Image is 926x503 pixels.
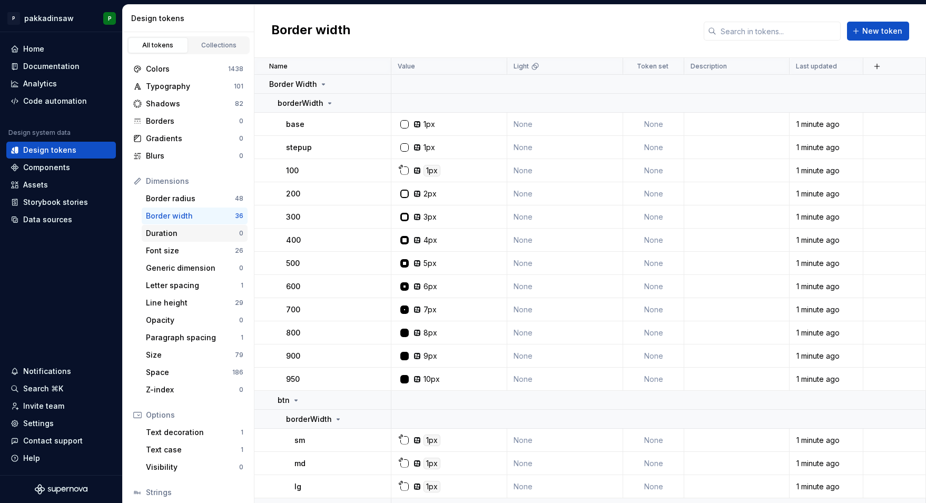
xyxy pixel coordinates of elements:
[623,159,684,182] td: None
[142,459,248,476] a: Visibility0
[423,281,437,292] div: 6px
[286,165,299,176] p: 100
[423,458,440,469] div: 1px
[271,22,351,41] h2: Border width
[239,463,243,471] div: 0
[24,13,74,24] div: pakkadinsaw
[142,441,248,458] a: Text case1
[142,381,248,398] a: Z-index0
[142,277,248,294] a: Letter spacing1
[235,299,243,307] div: 29
[129,95,248,112] a: Shadows82
[6,58,116,75] a: Documentation
[507,252,623,275] td: None
[6,380,116,397] button: Search ⌘K
[269,62,288,71] p: Name
[23,383,63,394] div: Search ⌘K
[398,62,415,71] p: Value
[6,176,116,193] a: Assets
[790,258,862,269] div: 1 minute ago
[142,329,248,346] a: Paragraph spacing1
[23,162,70,173] div: Components
[129,130,248,147] a: Gradients0
[423,328,437,338] div: 8px
[294,481,301,492] p: lg
[286,414,332,425] p: borderWidth
[507,136,623,159] td: None
[142,242,248,259] a: Font size26
[507,229,623,252] td: None
[790,142,862,153] div: 1 minute ago
[142,347,248,363] a: Size79
[790,189,862,199] div: 1 minute ago
[790,435,862,446] div: 1 minute ago
[514,62,529,71] p: Light
[142,260,248,277] a: Generic dimension0
[507,344,623,368] td: None
[146,315,239,326] div: Opacity
[790,374,862,384] div: 1 minute ago
[193,41,245,50] div: Collections
[146,298,235,308] div: Line height
[129,147,248,164] a: Blurs0
[790,481,862,492] div: 1 minute ago
[269,79,317,90] p: Border Width
[423,351,437,361] div: 9px
[790,119,862,130] div: 1 minute ago
[23,44,44,54] div: Home
[234,82,243,91] div: 101
[6,398,116,415] a: Invite team
[507,429,623,452] td: None
[623,275,684,298] td: None
[142,294,248,311] a: Line height29
[235,194,243,203] div: 48
[6,211,116,228] a: Data sources
[146,81,234,92] div: Typography
[235,351,243,359] div: 79
[241,428,243,437] div: 1
[507,452,623,475] td: None
[8,129,71,137] div: Design system data
[6,93,116,110] a: Code automation
[286,258,300,269] p: 500
[146,98,235,109] div: Shadows
[23,78,57,89] div: Analytics
[7,12,20,25] div: P
[286,281,300,292] p: 600
[623,368,684,391] td: None
[132,41,184,50] div: All tokens
[142,424,248,441] a: Text decoration1
[146,193,235,204] div: Border radius
[623,182,684,205] td: None
[129,78,248,95] a: Typography101
[294,458,306,469] p: md
[146,462,239,472] div: Visibility
[423,142,435,153] div: 1px
[2,7,120,29] button: PpakkadinsawP
[239,134,243,143] div: 0
[6,450,116,467] button: Help
[6,159,116,176] a: Components
[146,228,239,239] div: Duration
[23,418,54,429] div: Settings
[129,113,248,130] a: Borders0
[286,328,300,338] p: 800
[286,304,300,315] p: 700
[146,487,243,498] div: Strings
[847,22,909,41] button: New token
[6,41,116,57] a: Home
[142,312,248,329] a: Opacity0
[623,229,684,252] td: None
[790,235,862,245] div: 1 minute ago
[507,205,623,229] td: None
[423,235,437,245] div: 4px
[235,246,243,255] div: 26
[23,61,80,72] div: Documentation
[146,151,239,161] div: Blurs
[241,333,243,342] div: 1
[507,475,623,498] td: None
[146,367,232,378] div: Space
[507,321,623,344] td: None
[228,65,243,73] div: 1438
[146,211,235,221] div: Border width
